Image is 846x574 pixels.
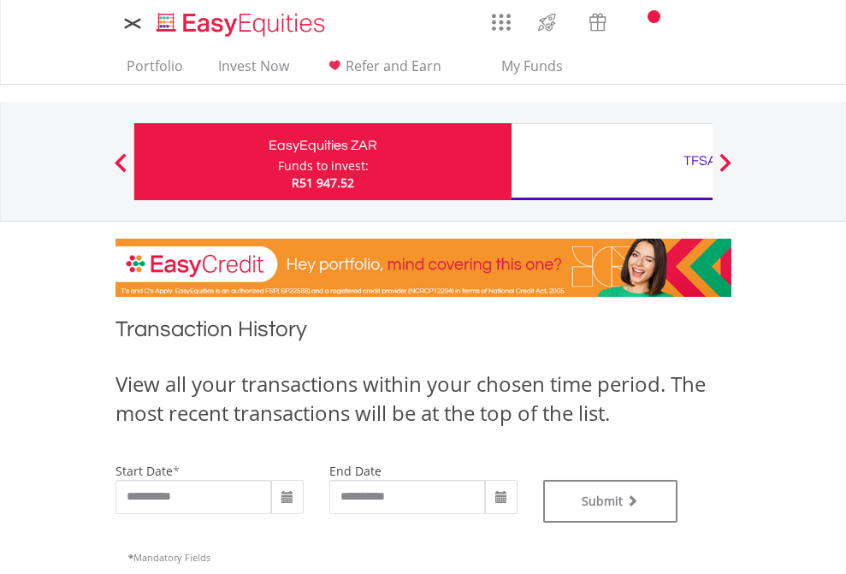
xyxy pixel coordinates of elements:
a: Vouchers [572,4,623,36]
a: My Profile [710,4,754,42]
span: R51 947.52 [292,175,354,191]
img: EasyEquities_Logo.png [153,10,332,38]
span: Mandatory Fields [128,551,210,564]
a: Notifications [623,4,666,38]
label: start date [115,463,173,479]
a: AppsGrid [481,4,522,32]
span: Refer and Earn [346,56,441,75]
img: thrive-v2.svg [533,9,561,36]
div: View all your transactions within your chosen time period. The most recent transactions will be a... [115,370,731,429]
label: end date [329,463,382,479]
img: vouchers-v2.svg [583,9,612,36]
button: Submit [543,480,678,523]
a: Invest Now [211,57,296,84]
h1: Transaction History [115,314,731,352]
a: Portfolio [120,57,190,84]
img: grid-menu-icon.svg [492,13,511,32]
a: FAQ's and Support [666,4,710,38]
span: My Funds [476,55,589,77]
div: EasyEquities ZAR [145,133,501,157]
a: Refer and Earn [317,57,448,84]
img: EasyCredit Promotion Banner [115,239,731,297]
button: Next [708,162,742,179]
button: Previous [104,162,138,179]
a: Home page [150,4,332,38]
div: Funds to invest: [278,157,369,175]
